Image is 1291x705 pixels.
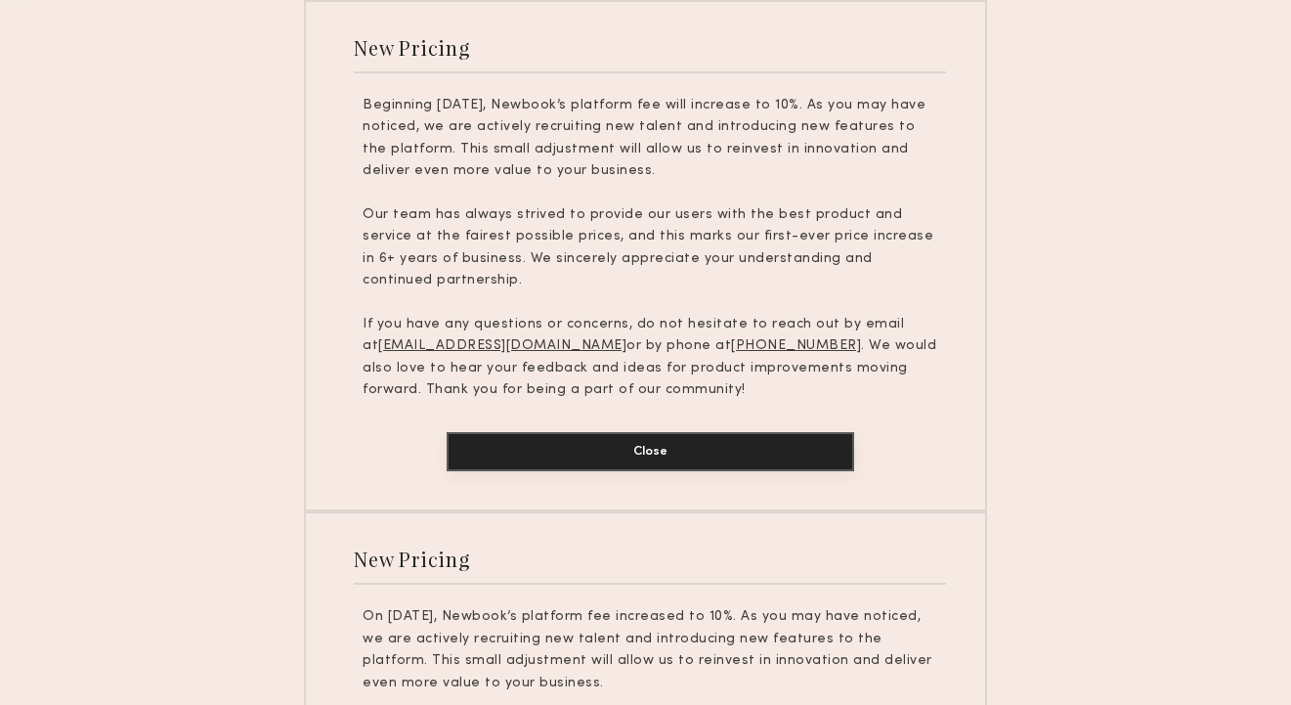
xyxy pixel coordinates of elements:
[363,606,937,694] p: On [DATE], Newbook’s platform fee increased to 10%. As you may have noticed, we are actively recr...
[731,339,861,352] u: [PHONE_NUMBER]
[447,432,854,471] button: Close
[354,546,470,572] div: New Pricing
[363,314,937,402] p: If you have any questions or concerns, do not hesitate to reach out by email at or by phone at . ...
[363,95,937,183] p: Beginning [DATE], Newbook’s platform fee will increase to 10%. As you may have noticed, we are ac...
[354,34,470,61] div: New Pricing
[378,339,626,352] u: [EMAIL_ADDRESS][DOMAIN_NAME]
[363,204,937,292] p: Our team has always strived to provide our users with the best product and service at the fairest...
